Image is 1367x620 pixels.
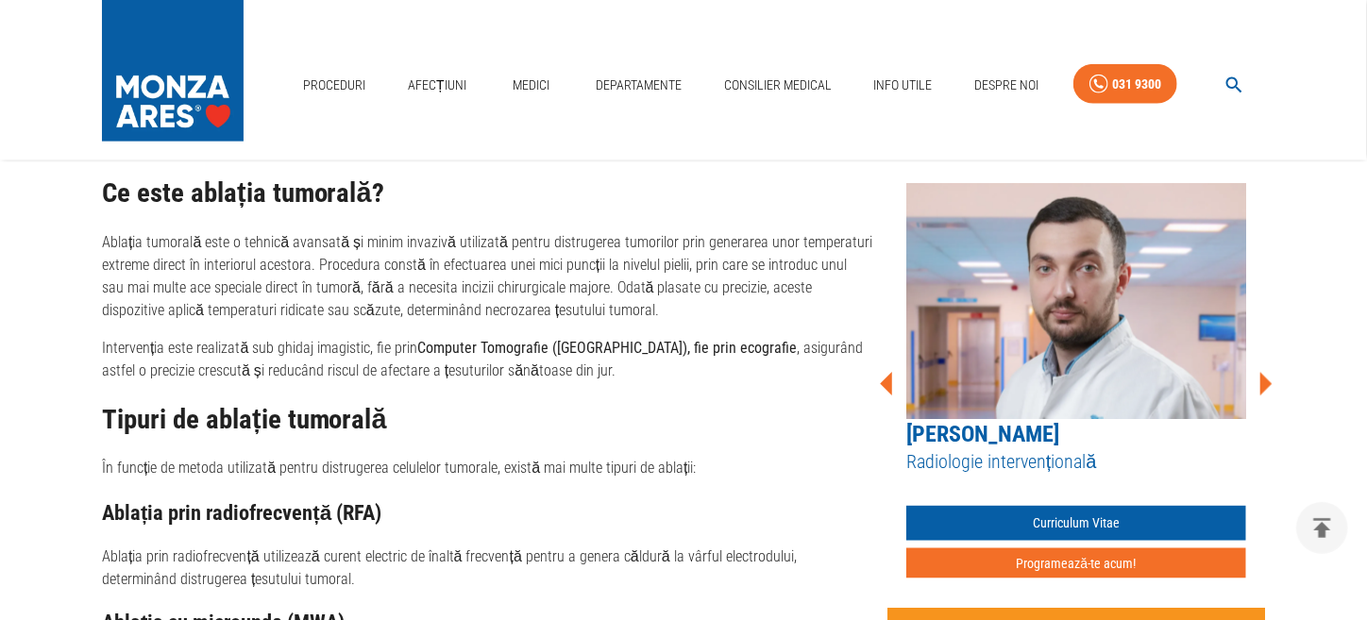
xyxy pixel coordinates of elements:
a: Curriculum Vitae [906,506,1246,541]
strong: Computer Tomografie ([GEOGRAPHIC_DATA]), fie prin ecografie [417,339,797,357]
p: Ablația prin radiofrecvență utilizează curent electric de înaltă frecvență pentru a genera căldur... [102,545,872,591]
h2: Tipuri de ablație tumorală [102,405,872,435]
a: [PERSON_NAME] [906,421,1059,447]
p: În funcție de metoda utilizată pentru distrugerea celulelor tumorale, există mai multe tipuri de ... [102,457,872,479]
a: Consilier Medical [717,66,839,105]
a: Afecțiuni [400,66,474,105]
p: Intervenția este realizată sub ghidaj imagistic, fie prin , asigurând astfel o precizie crescută ... [102,337,872,382]
h2: Ce este ablația tumorală? [102,178,872,209]
a: Departamente [588,66,689,105]
a: 031 9300 [1073,64,1177,105]
div: 031 9300 [1112,73,1161,96]
a: Despre Noi [967,66,1046,105]
p: Ablația tumorală este o tehnică avansată și minim invazivă utilizată pentru distrugerea tumorilor... [102,231,872,322]
h5: Radiologie intervențională [906,449,1246,475]
a: Medici [500,66,561,105]
img: Dr. Dragos Caravasile [906,183,1246,419]
a: Proceduri [295,66,373,105]
h3: Ablația prin radiofrecvență (RFA) [102,501,872,525]
button: delete [1296,502,1348,554]
button: Programează-te acum! [906,548,1246,579]
a: Info Utile [867,66,940,105]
